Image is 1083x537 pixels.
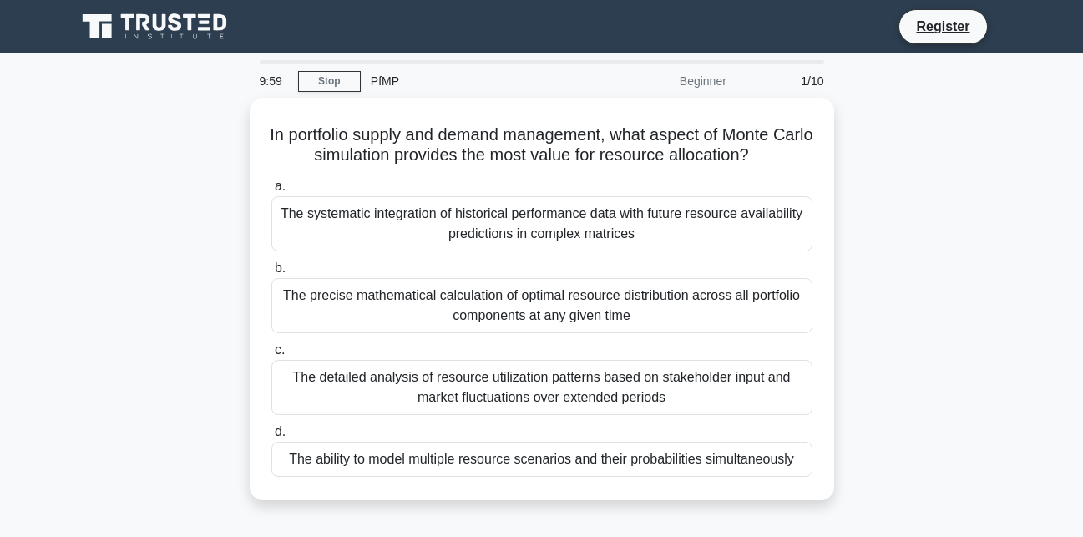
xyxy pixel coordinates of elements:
div: The precise mathematical calculation of optimal resource distribution across all portfolio compon... [271,278,812,333]
span: a. [275,179,286,193]
div: Beginner [590,64,736,98]
div: The ability to model multiple resource scenarios and their probabilities simultaneously [271,442,812,477]
a: Register [906,16,979,37]
div: The detailed analysis of resource utilization patterns based on stakeholder input and market fluc... [271,360,812,415]
div: The systematic integration of historical performance data with future resource availability predi... [271,196,812,251]
div: 9:59 [250,64,298,98]
h5: In portfolio supply and demand management, what aspect of Monte Carlo simulation provides the mos... [270,124,814,166]
span: b. [275,261,286,275]
div: 1/10 [736,64,834,98]
a: Stop [298,71,361,92]
span: c. [275,342,285,357]
div: PfMP [361,64,590,98]
span: d. [275,424,286,438]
